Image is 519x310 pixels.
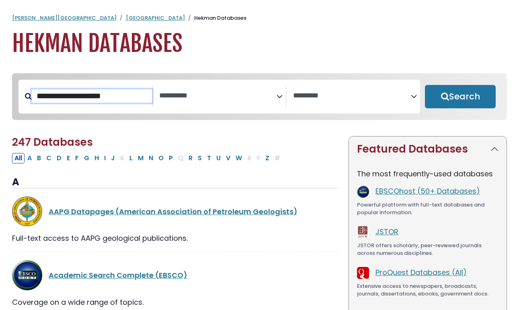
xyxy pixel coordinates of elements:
[12,153,25,163] button: All
[12,176,339,188] h3: A
[349,136,507,162] button: Featured Databases
[44,153,54,163] button: Filter Results C
[263,153,272,163] button: Filter Results Z
[195,153,204,163] button: Filter Results S
[12,233,339,244] div: Full-text access to AAPG geological publications.
[375,267,467,277] a: ProQuest Databases (All)
[357,201,498,217] div: Powerful platform with full-text databases and popular information.
[49,207,297,217] a: AAPG Datapages (American Association of Petroleum Geologists)
[233,153,244,163] button: Filter Results W
[425,85,496,108] button: Submit for Search Results
[214,153,223,163] button: Filter Results U
[12,73,507,120] nav: Search filters
[12,30,507,57] h1: Hekman Databases
[35,153,43,163] button: Filter Results B
[126,14,185,22] a: [GEOGRAPHIC_DATA]
[54,153,64,163] button: Filter Results D
[12,297,339,308] div: Coverage on a wide range of topics.
[135,153,146,163] button: Filter Results M
[156,153,166,163] button: Filter Results O
[185,14,246,22] li: Hekman Databases
[293,92,411,100] textarea: Search
[12,14,507,22] nav: breadcrumb
[205,153,213,163] button: Filter Results T
[357,242,498,257] div: JSTOR offers scholarly, peer-reviewed journals across numerous disciplines.
[159,92,277,100] textarea: Search
[127,153,135,163] button: Filter Results L
[102,153,108,163] button: Filter Results I
[186,153,195,163] button: Filter Results R
[109,153,117,163] button: Filter Results J
[375,186,480,196] a: EBSCOhost (50+ Databases)
[12,153,283,163] div: Alpha-list to filter by first letter of database name
[375,227,398,237] a: JSTOR
[357,168,498,179] p: The most frequently-used databases
[82,153,92,163] button: Filter Results G
[92,153,101,163] button: Filter Results H
[224,153,233,163] button: Filter Results V
[166,153,175,163] button: Filter Results P
[49,270,187,280] a: Academic Search Complete (EBSCO)
[357,282,498,298] div: Extensive access to newspapers, broadcasts, journals, dissertations, ebooks, government docs.
[73,153,81,163] button: Filter Results F
[25,153,34,163] button: Filter Results A
[64,153,72,163] button: Filter Results E
[146,153,156,163] button: Filter Results N
[12,14,117,22] a: [PERSON_NAME][GEOGRAPHIC_DATA]
[12,135,93,149] span: 247 Databases
[32,89,152,103] input: Search database by title or keyword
